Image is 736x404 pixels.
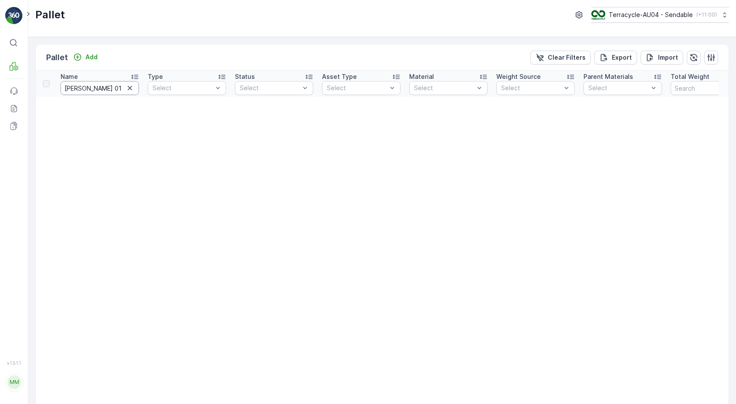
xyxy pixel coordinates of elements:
[5,367,23,397] button: MM
[496,72,541,81] p: Weight Source
[594,51,637,65] button: Export
[612,53,632,62] p: Export
[591,10,605,20] img: terracycle_logo.png
[696,11,717,18] p: ( +11:00 )
[5,7,23,24] img: logo
[583,72,633,81] p: Parent Materials
[70,52,101,62] button: Add
[658,53,678,62] p: Import
[609,10,693,19] p: Terracycle-AU04 - Sendable
[671,72,709,81] p: Total Weight
[591,7,729,23] button: Terracycle-AU04 - Sendable(+11:00)
[5,360,23,366] span: v 1.51.1
[148,72,163,81] p: Type
[240,84,300,92] p: Select
[35,8,65,22] p: Pallet
[85,53,98,61] p: Add
[235,72,255,81] p: Status
[153,84,213,92] p: Select
[61,72,78,81] p: Name
[530,51,591,65] button: Clear Filters
[548,53,586,62] p: Clear Filters
[409,72,434,81] p: Material
[588,84,648,92] p: Select
[327,84,387,92] p: Select
[61,81,139,95] input: Search
[7,375,21,389] div: MM
[322,72,357,81] p: Asset Type
[414,84,474,92] p: Select
[46,51,68,64] p: Pallet
[501,84,561,92] p: Select
[641,51,683,65] button: Import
